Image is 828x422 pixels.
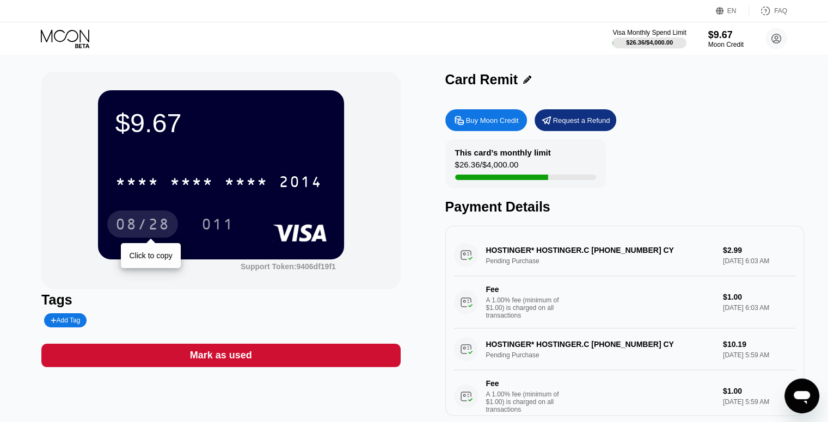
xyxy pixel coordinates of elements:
div: Visa Monthly Spend Limit [612,29,686,36]
div: Add Tag [44,313,87,327]
div: [DATE] 6:03 AM [723,304,795,312]
div: Buy Moon Credit [445,109,527,131]
div: Click to copy [129,251,172,260]
div: EN [716,5,749,16]
div: $26.36 / $4,000.00 [455,160,519,175]
div: Support Token:9406df19f1 [241,262,336,271]
div: Request a Refund [535,109,616,131]
div: Mark as used [41,344,400,367]
div: $9.67 [708,29,744,41]
div: Visa Monthly Spend Limit$26.36/$4,000.00 [612,29,686,48]
div: This card’s monthly limit [455,148,551,157]
div: Fee [486,285,562,294]
div: Moon Credit [708,41,744,48]
div: Buy Moon Credit [466,116,519,125]
div: [DATE] 5:59 AM [723,398,795,406]
div: Add Tag [51,316,80,324]
div: Support Token: 9406df19f1 [241,262,336,271]
div: 011 [193,210,242,238]
div: FAQ [749,5,787,16]
div: Request a Refund [553,116,610,125]
div: $1.00 [723,387,795,395]
div: Tags [41,292,400,308]
div: 08/28 [107,210,178,238]
div: A 1.00% fee (minimum of $1.00) is charged on all transactions [486,296,568,319]
div: Fee [486,379,562,388]
div: $26.36 / $4,000.00 [626,39,673,46]
div: 08/28 [115,217,170,234]
div: FeeA 1.00% fee (minimum of $1.00) is charged on all transactions$1.00[DATE] 6:03 AM [454,276,795,328]
iframe: Button to launch messaging window, conversation in progress [784,378,819,413]
div: A 1.00% fee (minimum of $1.00) is charged on all transactions [486,390,568,413]
div: Mark as used [190,349,252,362]
div: Payment Details [445,199,804,215]
div: FAQ [774,7,787,15]
div: Card Remit [445,72,518,88]
div: 2014 [279,175,322,192]
div: 011 [201,217,234,234]
div: $1.00 [723,293,795,301]
div: $9.67 [115,108,327,138]
div: EN [727,7,737,15]
div: $9.67Moon Credit [708,29,744,48]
